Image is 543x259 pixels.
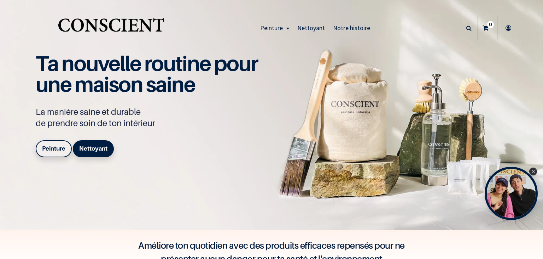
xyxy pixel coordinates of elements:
[485,167,538,220] div: Open Tolstoy
[297,24,325,32] span: Nettoyant
[333,24,370,32] span: Notre histoire
[57,14,166,42] a: Logo of Conscient
[507,213,540,247] iframe: Tidio Chat
[73,140,114,157] a: Nettoyant
[36,106,265,129] p: La manière saine et durable de prendre soin de ton intérieur
[478,16,497,40] a: 0
[260,24,283,32] span: Peinture
[79,145,107,152] b: Nettoyant
[42,145,65,152] b: Peinture
[256,16,293,40] a: Peinture
[36,140,72,157] a: Peinture
[36,51,258,97] span: Ta nouvelle routine pour une maison saine
[57,14,166,42] img: Conscient
[487,21,494,28] sup: 0
[529,168,537,175] div: Close Tolstoy widget
[485,167,538,220] div: Tolstoy bubble widget
[485,167,538,220] div: Open Tolstoy widget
